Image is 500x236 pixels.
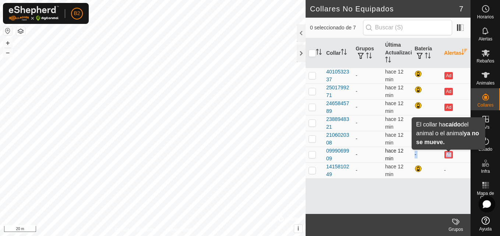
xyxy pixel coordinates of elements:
[297,225,299,232] span: i
[353,131,382,147] td: -
[385,132,404,146] span: 22 ago 2025, 12:07
[353,147,382,162] td: -
[310,4,459,13] h2: Collares No Equipados
[326,131,350,147] div: 2106020308
[326,115,350,131] div: 2388948321
[166,226,191,233] a: Contáctenos
[353,83,382,99] td: -
[385,116,404,130] span: 22 ago 2025, 12:07
[385,58,391,64] p-sorticon: Activar para ordenar
[477,15,494,19] span: Horarios
[441,226,471,233] div: Grupos
[481,169,490,174] span: Infra
[294,225,302,233] button: i
[479,37,492,41] span: Alertas
[353,115,382,131] td: -
[425,54,431,60] p-sorticon: Activar para ordenar
[477,103,493,107] span: Collares
[476,59,494,63] span: Rebaños
[3,39,12,47] button: +
[441,162,471,178] td: -
[444,88,453,95] button: Ad
[363,20,452,35] input: Buscar (S)
[353,38,382,68] th: Grupos
[444,151,453,158] button: Ad
[385,100,404,114] span: 22 ago 2025, 12:07
[326,163,350,178] div: 1415810249
[341,50,347,56] p-sorticon: Activar para ordenar
[353,99,382,115] td: -
[3,48,12,57] button: –
[385,148,404,161] span: 22 ago 2025, 12:07
[323,38,353,68] th: Collar
[385,69,404,82] span: 22 ago 2025, 12:07
[459,3,463,14] span: 7
[74,10,80,17] span: B2
[316,50,322,56] p-sorticon: Activar para ordenar
[9,6,59,21] img: Logo Gallagher
[444,104,453,111] button: Ad
[353,68,382,83] td: -
[461,50,467,56] p-sorticon: Activar para ordenar
[385,85,404,98] span: 22 ago 2025, 12:07
[326,147,350,162] div: 0999069909
[441,38,471,68] th: Alertas
[353,162,382,178] td: -
[444,119,453,127] button: Ad
[382,38,412,68] th: Última Actualización
[412,147,441,162] td: -
[115,226,157,233] a: Política de Privacidad
[444,135,453,143] button: Ad
[481,125,489,129] span: VVs
[326,100,350,115] div: 2465845789
[310,24,363,32] span: 0 seleccionado de 7
[444,72,453,79] button: Ad
[326,68,350,83] div: 4010532337
[385,164,404,177] span: 22 ago 2025, 12:07
[479,227,492,231] span: Ayuda
[366,54,372,60] p-sorticon: Activar para ordenar
[479,147,492,151] span: Estado
[471,214,500,234] a: Ayuda
[16,27,25,36] button: Capas del Mapa
[412,38,441,68] th: Batería
[3,26,12,35] button: Restablecer Mapa
[326,84,350,99] div: 2501799271
[476,81,494,85] span: Animales
[473,191,498,200] span: Mapa de Calor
